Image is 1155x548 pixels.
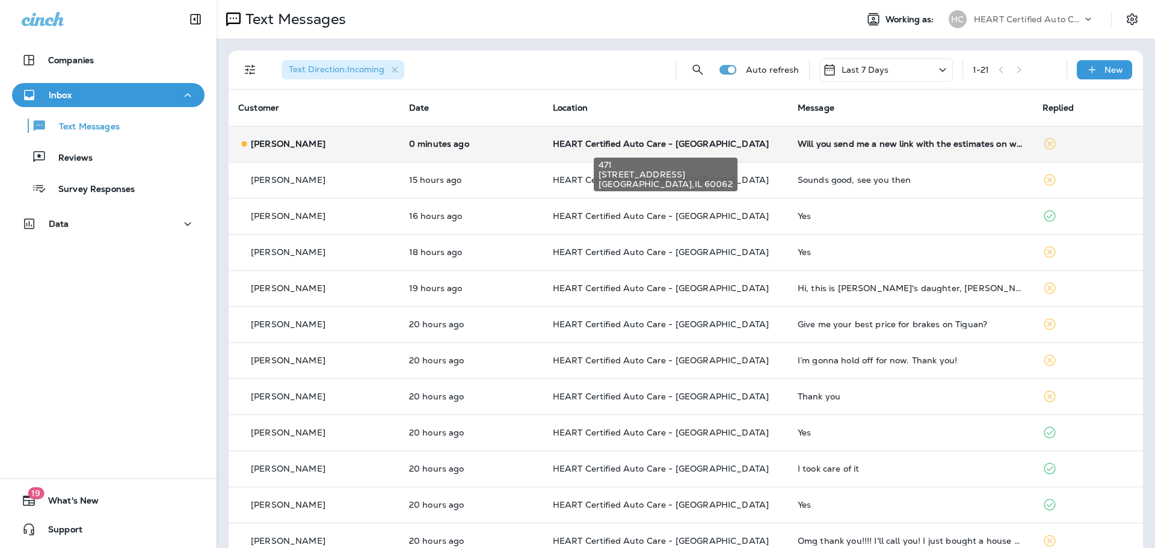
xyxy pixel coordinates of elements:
[798,500,1023,510] div: Yes
[36,525,82,539] span: Support
[179,7,212,31] button: Collapse Sidebar
[251,392,325,401] p: [PERSON_NAME]
[686,58,710,82] button: Search Messages
[885,14,937,25] span: Working as:
[553,283,769,294] span: HEART Certified Auto Care - [GEOGRAPHIC_DATA]
[409,356,534,365] p: Oct 13, 2025 11:40 AM
[12,48,205,72] button: Companies
[409,428,534,437] p: Oct 13, 2025 11:18 AM
[746,65,799,75] p: Auto refresh
[12,176,205,201] button: Survey Responses
[599,170,733,179] span: [STREET_ADDRESS]
[599,160,733,170] span: 471
[798,319,1023,329] div: Give me your best price for brakes on Tiguan?
[798,102,834,113] span: Message
[251,247,325,257] p: [PERSON_NAME]
[12,144,205,170] button: Reviews
[798,283,1023,293] div: Hi, this is Paul's daughter, Kaelah. I also use your services so feel free to keep my number in a...
[974,14,1082,24] p: HEART Certified Auto Care
[251,428,325,437] p: [PERSON_NAME]
[251,464,325,473] p: [PERSON_NAME]
[49,219,69,229] p: Data
[553,211,769,221] span: HEART Certified Auto Care - [GEOGRAPHIC_DATA]
[238,58,262,82] button: Filters
[553,391,769,402] span: HEART Certified Auto Care - [GEOGRAPHIC_DATA]
[553,463,769,474] span: HEART Certified Auto Care - [GEOGRAPHIC_DATA]
[251,319,325,329] p: [PERSON_NAME]
[12,517,205,541] button: Support
[409,211,534,221] p: Oct 13, 2025 03:18 PM
[553,499,769,510] span: HEART Certified Auto Care - [GEOGRAPHIC_DATA]
[241,10,346,28] p: Text Messages
[798,464,1023,473] div: I took care of it
[973,65,990,75] div: 1 - 21
[798,139,1023,149] div: Will you send me a new link with the estimates on work needed for our 2008 Lexus IS? The old link...
[1121,8,1143,30] button: Settings
[949,10,967,28] div: HC
[553,427,769,438] span: HEART Certified Auto Care - [GEOGRAPHIC_DATA]
[49,90,72,100] p: Inbox
[553,355,769,366] span: HEART Certified Auto Care - [GEOGRAPHIC_DATA]
[12,113,205,138] button: Text Messages
[409,175,534,185] p: Oct 13, 2025 04:31 PM
[46,184,135,195] p: Survey Responses
[553,102,588,113] span: Location
[12,488,205,513] button: 19What's New
[553,247,769,257] span: HEART Certified Auto Care - [GEOGRAPHIC_DATA]
[553,319,769,330] span: HEART Certified Auto Care - [GEOGRAPHIC_DATA]
[251,283,325,293] p: [PERSON_NAME]
[409,500,534,510] p: Oct 13, 2025 10:50 AM
[553,174,769,185] span: HEART Certified Auto Care - [GEOGRAPHIC_DATA]
[599,179,733,189] span: [GEOGRAPHIC_DATA] , IL 60062
[798,247,1023,257] div: Yes
[409,102,430,113] span: Date
[798,175,1023,185] div: Sounds good, see you then
[409,392,534,401] p: Oct 13, 2025 11:25 AM
[1104,65,1123,75] p: New
[12,83,205,107] button: Inbox
[842,65,889,75] p: Last 7 Days
[798,536,1023,546] div: Omg thank you!!!! I'll call you! I just bought a house and anything helps!
[409,319,534,329] p: Oct 13, 2025 11:42 AM
[251,139,325,149] p: [PERSON_NAME]
[238,102,279,113] span: Customer
[251,175,325,185] p: [PERSON_NAME]
[251,500,325,510] p: [PERSON_NAME]
[409,139,534,149] p: Oct 14, 2025 07:43 AM
[47,122,120,133] p: Text Messages
[798,356,1023,365] div: I’m gonna hold off for now. Thank you!
[36,496,99,510] span: What's New
[409,536,534,546] p: Oct 13, 2025 10:49 AM
[798,428,1023,437] div: Yes
[409,283,534,293] p: Oct 13, 2025 11:46 AM
[798,211,1023,221] div: Yes
[28,487,44,499] span: 19
[798,392,1023,401] div: Thank you
[46,153,93,164] p: Reviews
[1043,102,1074,113] span: Replied
[289,64,384,75] span: Text Direction : Incoming
[12,212,205,236] button: Data
[409,464,534,473] p: Oct 13, 2025 10:51 AM
[282,60,404,79] div: Text Direction:Incoming
[251,356,325,365] p: [PERSON_NAME]
[251,211,325,221] p: [PERSON_NAME]
[48,55,94,65] p: Companies
[553,535,769,546] span: HEART Certified Auto Care - [GEOGRAPHIC_DATA]
[251,536,325,546] p: [PERSON_NAME]
[409,247,534,257] p: Oct 13, 2025 01:05 PM
[553,138,769,149] span: HEART Certified Auto Care - [GEOGRAPHIC_DATA]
